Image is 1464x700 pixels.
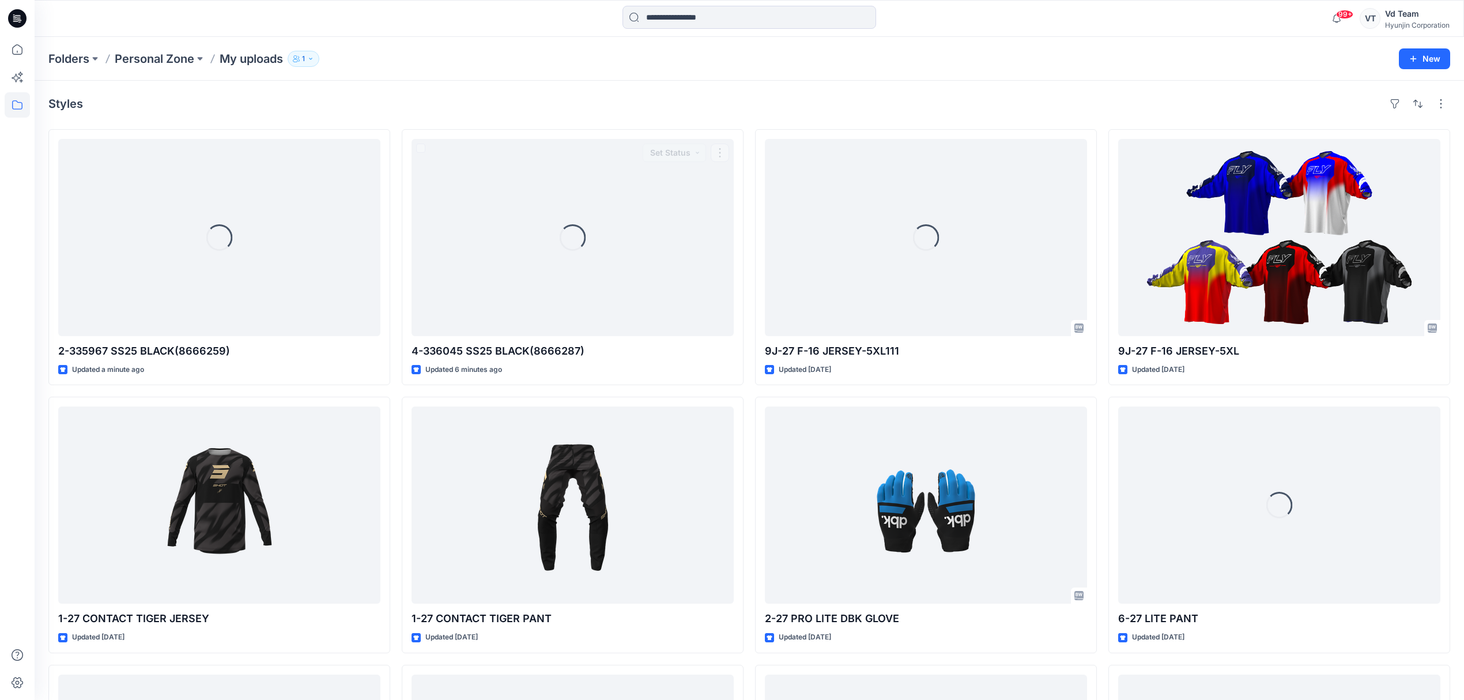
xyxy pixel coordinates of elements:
p: Updated [DATE] [779,364,831,376]
p: 1-27 CONTACT TIGER PANT [412,611,734,627]
p: 9J-27 F-16 JERSEY-5XL111 [765,343,1087,359]
p: 6-27 LITE PANT [1118,611,1440,627]
p: Updated [DATE] [425,631,478,643]
p: Updated [DATE] [1132,364,1184,376]
a: 9J-27 F-16 JERSEY-5XL [1118,139,1440,336]
p: My uploads [220,51,283,67]
h4: Styles [48,97,83,111]
button: 1 [288,51,319,67]
a: 2-27 PRO LITE DBK GLOVE [765,407,1087,604]
div: Hyunjin Corporation [1385,21,1450,29]
span: 99+ [1336,10,1353,19]
p: 2-335967 SS25 BLACK(8666259) [58,343,380,359]
p: Updated [DATE] [72,631,124,643]
p: Updated a minute ago [72,364,144,376]
p: 9J-27 F-16 JERSEY-5XL [1118,343,1440,359]
p: Updated [DATE] [1132,631,1184,643]
p: 1-27 CONTACT TIGER JERSEY [58,611,380,627]
p: 1 [302,52,305,65]
p: Updated [DATE] [779,631,831,643]
a: Folders [48,51,89,67]
button: New [1399,48,1450,69]
div: Vd Team [1385,7,1450,21]
p: 4-336045 SS25 BLACK(8666287) [412,343,734,359]
a: Personal Zone [115,51,194,67]
p: Updated 6 minutes ago [425,364,502,376]
a: 1-27 CONTACT TIGER PANT [412,407,734,604]
a: 1-27 CONTACT TIGER JERSEY [58,407,380,604]
div: VT [1360,8,1380,29]
p: 2-27 PRO LITE DBK GLOVE [765,611,1087,627]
